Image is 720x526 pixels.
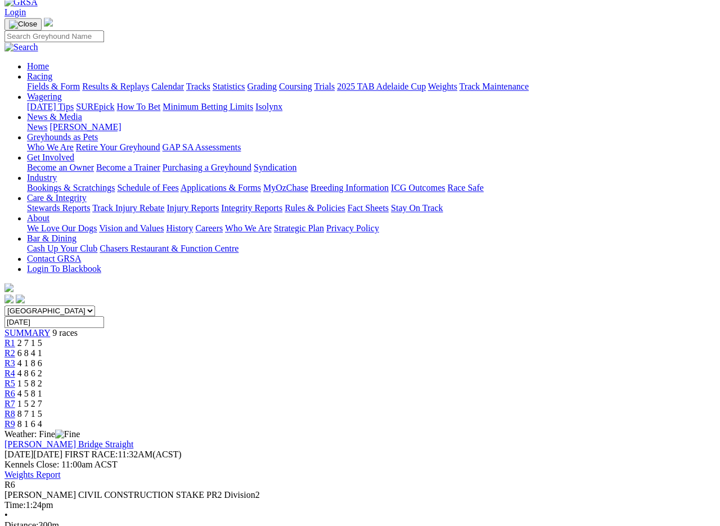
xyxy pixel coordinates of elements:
[65,449,182,459] span: 11:32AM(ACST)
[4,368,15,378] a: R4
[17,399,42,408] span: 1 5 2 7
[391,183,445,192] a: ICG Outcomes
[4,409,15,419] a: R8
[27,254,81,263] a: Contact GRSA
[4,30,104,42] input: Search
[4,389,15,398] a: R6
[27,61,49,71] a: Home
[27,213,49,223] a: About
[27,82,80,91] a: Fields & Form
[82,82,149,91] a: Results & Replays
[4,480,15,489] span: R6
[460,82,529,91] a: Track Maintenance
[4,419,15,429] span: R9
[225,223,272,233] a: Who We Are
[27,223,97,233] a: We Love Our Dogs
[27,264,101,273] a: Login To Blackbook
[49,122,121,132] a: [PERSON_NAME]
[27,244,715,254] div: Bar & Dining
[163,142,241,152] a: GAP SA Assessments
[221,203,282,213] a: Integrity Reports
[9,20,37,29] img: Close
[27,203,715,213] div: Care & Integrity
[17,389,42,398] span: 4 5 8 1
[27,173,57,182] a: Industry
[17,348,42,358] span: 6 8 4 1
[181,183,261,192] a: Applications & Forms
[166,203,219,213] a: Injury Reports
[27,102,74,111] a: [DATE] Tips
[314,82,335,91] a: Trials
[4,283,13,292] img: logo-grsa-white.png
[4,348,15,358] a: R2
[27,203,90,213] a: Stewards Reports
[285,203,345,213] a: Rules & Policies
[27,163,94,172] a: Become an Owner
[27,142,74,152] a: Who We Are
[4,449,34,459] span: [DATE]
[17,419,42,429] span: 8 1 6 4
[4,399,15,408] a: R7
[4,294,13,303] img: facebook.svg
[17,358,42,368] span: 4 1 8 6
[27,163,715,173] div: Get Involved
[254,163,296,172] a: Syndication
[4,429,80,439] span: Weather: Fine
[27,223,715,233] div: About
[27,82,715,92] div: Racing
[27,112,82,122] a: News & Media
[4,18,42,30] button: Toggle navigation
[4,449,62,459] span: [DATE]
[55,429,80,439] img: Fine
[4,358,15,368] span: R3
[17,368,42,378] span: 4 8 6 2
[310,183,389,192] a: Breeding Information
[27,132,98,142] a: Greyhounds as Pets
[100,244,238,253] a: Chasers Restaurant & Function Centre
[52,328,78,338] span: 9 races
[4,328,50,338] span: SUMMARY
[76,102,114,111] a: SUREpick
[27,102,715,112] div: Wagering
[99,223,164,233] a: Vision and Values
[4,316,104,328] input: Select date
[447,183,483,192] a: Race Safe
[76,142,160,152] a: Retire Your Greyhound
[27,233,76,243] a: Bar & Dining
[16,294,25,303] img: twitter.svg
[27,183,115,192] a: Bookings & Scratchings
[92,203,164,213] a: Track Injury Rebate
[166,223,193,233] a: History
[27,152,74,162] a: Get Involved
[4,500,26,510] span: Time:
[27,244,97,253] a: Cash Up Your Club
[27,122,715,132] div: News & Media
[163,163,251,172] a: Purchasing a Greyhound
[213,82,245,91] a: Statistics
[117,102,161,111] a: How To Bet
[27,71,52,81] a: Racing
[428,82,457,91] a: Weights
[17,338,42,348] span: 2 7 1 5
[391,203,443,213] a: Stay On Track
[27,142,715,152] div: Greyhounds as Pets
[17,379,42,388] span: 1 5 8 2
[17,409,42,419] span: 8 7 1 5
[4,7,26,17] a: Login
[27,122,47,132] a: News
[4,42,38,52] img: Search
[4,338,15,348] a: R1
[255,102,282,111] a: Isolynx
[263,183,308,192] a: MyOzChase
[4,490,715,500] div: [PERSON_NAME] CIVIL CONSTRUCTION STAKE PR2 Division2
[4,470,61,479] a: Weights Report
[4,460,715,470] div: Kennels Close: 11:00am ACST
[27,193,87,203] a: Care & Integrity
[4,379,15,388] a: R5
